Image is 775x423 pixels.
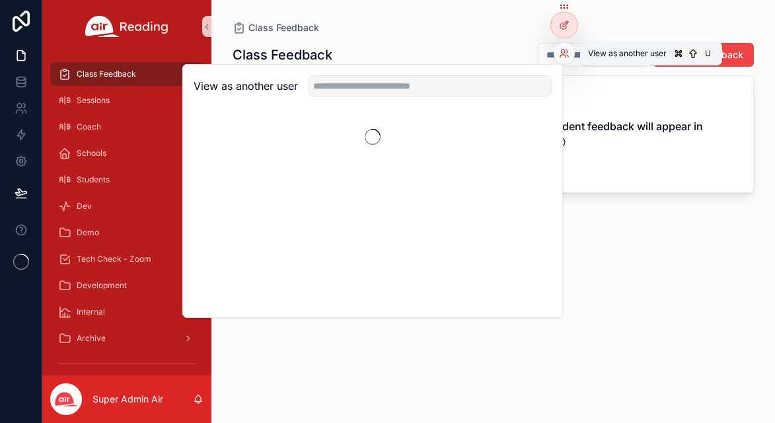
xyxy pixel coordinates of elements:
[233,46,332,64] h1: Class Feedback
[77,254,151,264] span: Tech Check - Zoom
[77,280,127,291] span: Development
[50,168,203,192] a: Students
[77,148,106,159] span: Schools
[77,69,136,79] span: Class Feedback
[77,122,101,132] span: Coach
[77,174,110,185] span: Students
[50,62,203,86] a: Class Feedback
[588,48,667,59] span: View as another user
[77,227,99,238] span: Demo
[194,78,298,94] h2: View as another user
[92,393,163,406] p: Super Admin Air
[50,115,203,139] a: Coach
[233,21,319,34] a: Class Feedback
[85,16,168,37] img: App logo
[77,333,106,344] span: Archive
[42,53,211,375] div: scrollable content
[50,194,203,218] a: Dev
[50,327,203,350] a: Archive
[77,201,92,211] span: Dev
[50,274,203,297] a: Development
[77,95,110,106] span: Sessions
[50,247,203,271] a: Tech Check - Zoom
[77,307,105,317] span: Internal
[702,48,713,59] span: U
[50,221,203,245] a: Demo
[50,141,203,165] a: Schools
[50,300,203,324] a: Internal
[248,21,319,34] span: Class Feedback
[50,89,203,112] a: Sessions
